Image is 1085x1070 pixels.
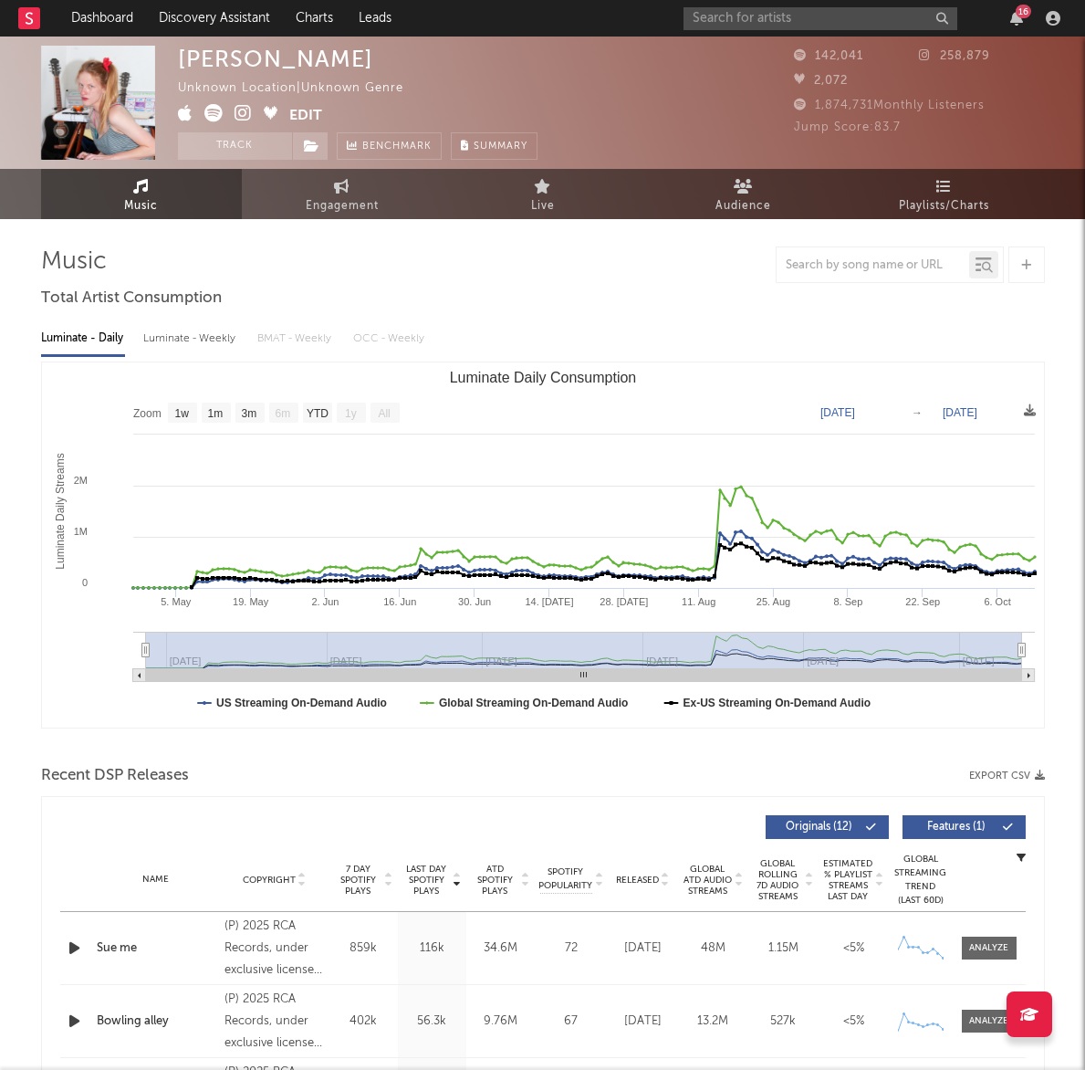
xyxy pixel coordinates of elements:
div: <5% [823,1012,884,1031]
text: 1w [174,407,189,420]
span: Estimated % Playlist Streams Last Day [823,858,873,902]
text: Zoom [133,407,162,420]
button: Originals(12) [766,815,889,839]
div: 72 [539,939,603,958]
span: Released [616,875,659,886]
span: Last Day Spotify Plays [402,864,451,897]
text: 1M [73,526,87,537]
span: Recent DSP Releases [41,765,189,787]
text: 0 [81,577,87,588]
text: [DATE] [820,406,855,419]
div: Global Streaming Trend (Last 60D) [893,853,948,907]
text: US Streaming On-Demand Audio [216,697,387,709]
span: 7 Day Spotify Plays [334,864,382,897]
text: 11. Aug [682,596,715,607]
text: 25. Aug [756,596,789,607]
text: 14. [DATE] [525,596,573,607]
button: Edit [289,104,322,127]
span: Benchmark [362,136,432,158]
span: 258,879 [919,50,990,62]
text: 2M [73,475,87,486]
text: 5. May [161,596,192,607]
span: 142,041 [794,50,863,62]
button: Summary [451,132,537,160]
text: Luminate Daily Streams [53,453,66,569]
span: Spotify Popularity [538,865,592,893]
span: Total Artist Consumption [41,288,222,309]
text: YTD [306,407,328,420]
a: Bowling alley [97,1012,216,1031]
a: Playlists/Charts [844,169,1045,219]
div: 34.6M [471,939,530,958]
div: 9.76M [471,1012,530,1031]
text: 6m [275,407,290,420]
input: Search by song name or URL [777,258,969,273]
svg: Luminate Daily Consumption [42,362,1044,728]
div: (P) 2025 RCA Records, under exclusive license from [PERSON_NAME] [224,989,324,1054]
text: Luminate Daily Consumption [449,370,636,385]
text: → [912,406,923,419]
text: 19. May [233,596,269,607]
text: 6. Oct [984,596,1010,607]
div: <5% [823,939,884,958]
text: 8. Sep [833,596,862,607]
div: Luminate - Daily [41,323,125,354]
a: Benchmark [337,132,442,160]
div: 116k [402,939,462,958]
div: 56.3k [402,1012,462,1031]
span: Copyright [243,875,296,886]
a: Audience [643,169,844,219]
div: Luminate - Weekly [143,323,239,354]
text: 28. [DATE] [600,596,648,607]
span: Jump Score: 83.7 [794,121,901,133]
div: Unknown Location | Unknown Genre [178,78,424,100]
a: Sue me [97,939,216,958]
span: 2,072 [794,75,848,87]
button: Export CSV [969,771,1045,782]
text: Global Streaming On-Demand Audio [438,697,628,709]
span: 1,874,731 Monthly Listeners [794,100,985,111]
div: Name [97,873,216,886]
span: Music [124,195,158,217]
text: 16. Jun [383,596,416,607]
span: Live [531,195,555,217]
a: Engagement [242,169,443,219]
div: 67 [539,1012,603,1031]
div: 402k [334,1012,393,1031]
button: Track [178,132,292,160]
text: 1m [207,407,223,420]
span: Features ( 1 ) [914,822,998,833]
button: Features(1) [902,815,1026,839]
div: [DATE] [612,1012,673,1031]
text: All [378,407,390,420]
button: 16 [1010,11,1023,26]
text: 22. Sep [905,596,940,607]
text: Ex-US Streaming On-Demand Audio [683,697,871,709]
div: (P) 2025 RCA Records, under exclusive license from [PERSON_NAME] [224,916,324,981]
span: Global Rolling 7D Audio Streams [753,858,803,902]
span: Originals ( 12 ) [777,822,861,833]
a: Live [443,169,643,219]
span: Summary [474,142,527,152]
div: 16 [1016,5,1031,18]
input: Search for artists [683,7,957,30]
text: 3m [241,407,256,420]
div: [PERSON_NAME] [178,46,373,72]
a: Music [41,169,242,219]
text: 30. Jun [458,596,491,607]
div: 859k [334,939,393,958]
text: 2. Jun [311,596,339,607]
span: Audience [715,195,771,217]
span: Playlists/Charts [899,195,989,217]
span: Global ATD Audio Streams [683,864,733,897]
text: 1y [345,407,357,420]
div: 13.2M [683,1012,744,1031]
div: [DATE] [612,939,673,958]
div: 1.15M [753,939,814,958]
span: ATD Spotify Plays [471,864,519,897]
div: 48M [683,939,744,958]
div: 527k [753,1012,814,1031]
span: Engagement [306,195,379,217]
